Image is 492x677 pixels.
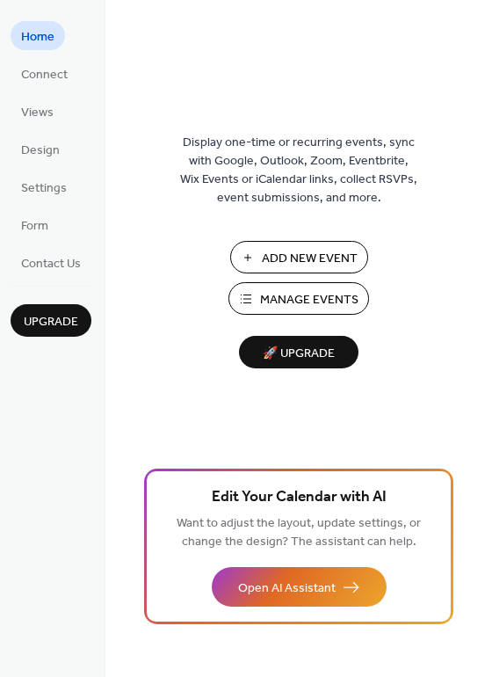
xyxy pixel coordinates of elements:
[11,210,59,239] a: Form
[21,255,81,273] span: Contact Us
[238,579,336,598] span: Open AI Assistant
[177,512,421,554] span: Want to adjust the layout, update settings, or change the design? The assistant can help.
[21,179,67,198] span: Settings
[24,313,78,331] span: Upgrade
[21,66,68,84] span: Connect
[11,248,91,277] a: Contact Us
[11,59,78,88] a: Connect
[21,104,54,122] span: Views
[212,567,387,607] button: Open AI Assistant
[11,97,64,126] a: Views
[239,336,358,368] button: 🚀 Upgrade
[228,282,369,315] button: Manage Events
[21,217,48,236] span: Form
[260,291,358,309] span: Manage Events
[11,21,65,50] a: Home
[21,142,60,160] span: Design
[11,135,70,164] a: Design
[262,250,358,268] span: Add New Event
[11,304,91,337] button: Upgrade
[250,342,348,366] span: 🚀 Upgrade
[212,485,387,510] span: Edit Your Calendar with AI
[230,241,368,273] button: Add New Event
[21,28,54,47] span: Home
[11,172,77,201] a: Settings
[180,134,417,207] span: Display one-time or recurring events, sync with Google, Outlook, Zoom, Eventbrite, Wix Events or ...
